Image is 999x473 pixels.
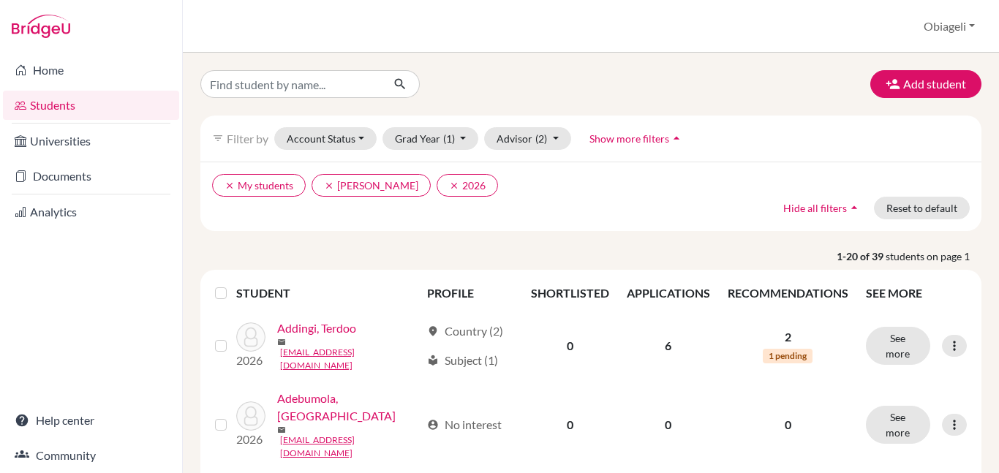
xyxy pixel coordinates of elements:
span: local_library [427,355,439,366]
a: [EMAIL_ADDRESS][DOMAIN_NAME] [280,434,421,460]
a: Community [3,441,179,470]
button: Account Status [274,127,377,150]
span: account_circle [427,419,439,431]
button: Grad Year(1) [382,127,479,150]
i: clear [225,181,235,191]
a: Help center [3,406,179,435]
button: Add student [870,70,981,98]
img: Bridge-U [12,15,70,38]
div: Country (2) [427,322,503,340]
a: Analytics [3,197,179,227]
th: SEE MORE [857,276,976,311]
button: See more [866,327,930,365]
span: Hide all filters [783,202,847,214]
p: 2026 [236,352,265,369]
button: Obiageli [917,12,981,40]
span: 1 pending [763,349,813,363]
a: Documents [3,162,179,191]
strong: 1-20 of 39 [837,249,886,264]
p: 2 [728,328,848,346]
i: arrow_drop_up [847,200,862,215]
input: Find student by name... [200,70,382,98]
th: APPLICATIONS [618,276,719,311]
span: (1) [443,132,455,145]
a: [EMAIL_ADDRESS][DOMAIN_NAME] [280,346,421,372]
td: 6 [618,311,719,381]
button: clear2026 [437,174,498,197]
i: clear [324,181,334,191]
p: 0 [728,416,848,434]
a: Universities [3,126,179,156]
a: Students [3,91,179,120]
th: PROFILE [418,276,521,311]
i: filter_list [212,132,224,144]
button: Hide all filtersarrow_drop_up [771,197,874,219]
button: Advisor(2) [484,127,571,150]
a: Home [3,56,179,85]
button: Reset to default [874,197,970,219]
th: RECOMMENDATIONS [719,276,857,311]
button: clear[PERSON_NAME] [312,174,431,197]
button: Show more filtersarrow_drop_up [577,127,696,150]
i: arrow_drop_up [669,131,684,145]
span: Filter by [227,132,268,145]
i: clear [449,181,459,191]
a: Addingi, Terdoo [277,319,356,337]
td: 0 [522,381,618,469]
th: SHORTLISTED [522,276,618,311]
span: (2) [535,132,547,145]
div: No interest [427,416,502,434]
button: clearMy students [212,174,306,197]
span: mail [277,338,286,347]
span: mail [277,425,286,434]
p: 2026 [236,431,265,448]
span: students on page 1 [886,249,981,264]
span: Show more filters [589,132,669,145]
img: Addingi, Terdoo [236,322,265,352]
button: See more [866,406,930,444]
a: Adebumola, [GEOGRAPHIC_DATA] [277,390,421,425]
img: Adebumola, Abiola [236,401,265,431]
div: Subject (1) [427,352,498,369]
span: location_on [427,325,439,337]
th: STUDENT [236,276,419,311]
td: 0 [522,311,618,381]
td: 0 [618,381,719,469]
